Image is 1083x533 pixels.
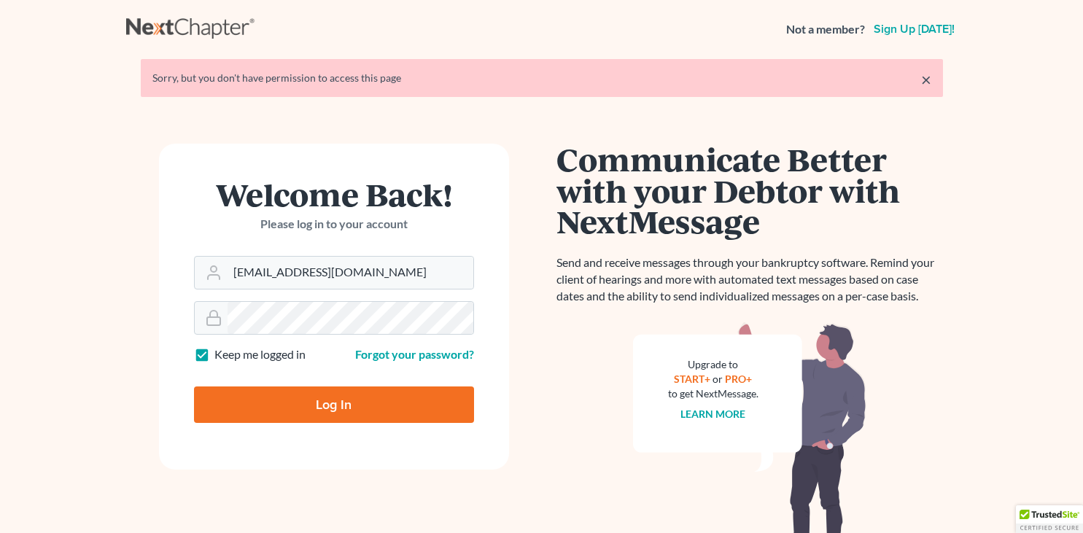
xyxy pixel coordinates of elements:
h1: Welcome Back! [194,179,474,210]
div: to get NextMessage. [668,386,758,401]
a: Forgot your password? [355,347,474,361]
strong: Not a member? [786,21,865,38]
label: Keep me logged in [214,346,306,363]
h1: Communicate Better with your Debtor with NextMessage [556,144,943,237]
a: Learn more [680,408,745,420]
div: Upgrade to [668,357,758,372]
input: Log In [194,386,474,423]
span: or [713,373,723,385]
div: Sorry, but you don't have permission to access this page [152,71,931,85]
p: Send and receive messages through your bankruptcy software. Remind your client of hearings and mo... [556,254,943,305]
a: START+ [674,373,710,385]
a: Sign up [DATE]! [871,23,958,35]
a: × [921,71,931,88]
p: Please log in to your account [194,216,474,233]
input: Email Address [228,257,473,289]
div: TrustedSite Certified [1016,505,1083,533]
a: PRO+ [725,373,752,385]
